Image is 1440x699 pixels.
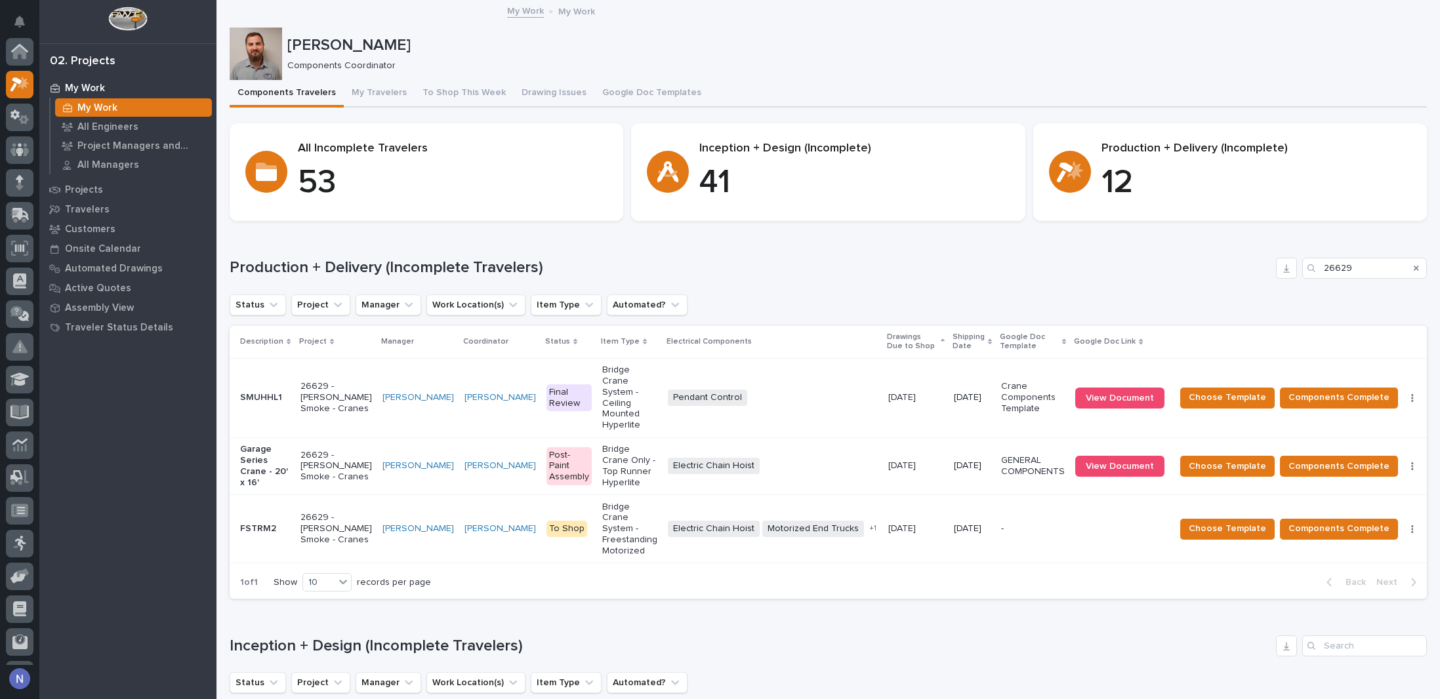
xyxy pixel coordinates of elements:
[1189,521,1266,536] span: Choose Template
[888,521,918,534] p: [DATE]
[291,294,350,315] button: Project
[77,121,138,133] p: All Engineers
[382,392,454,403] a: [PERSON_NAME]
[65,243,141,255] p: Onsite Calendar
[240,523,290,534] p: FSTRM2
[39,78,216,98] a: My Work
[514,80,594,108] button: Drawing Issues
[607,294,688,315] button: Automated?
[344,80,415,108] button: My Travelers
[357,577,431,588] p: records per page
[65,224,115,235] p: Customers
[507,3,544,18] a: My Work
[762,521,864,537] span: Motorized End Trucks
[888,458,918,471] p: [DATE]
[546,447,592,485] div: Post-Paint Assembly
[230,672,286,693] button: Status
[39,298,216,317] a: Assembly View
[65,83,105,94] p: My Work
[240,334,283,349] p: Description
[464,392,536,403] a: [PERSON_NAME]
[51,155,216,174] a: All Managers
[298,163,607,203] p: 53
[230,567,268,599] p: 1 of 1
[65,204,110,216] p: Travelers
[426,294,525,315] button: Work Location(s)
[668,458,760,474] span: Electric Chain Hoist
[668,521,760,537] span: Electric Chain Hoist
[39,219,216,239] a: Customers
[887,330,937,354] p: Drawings Due to Shop
[1180,456,1275,477] button: Choose Template
[39,180,216,199] a: Projects
[230,258,1271,277] h1: Production + Delivery (Incomplete Travelers)
[1086,393,1154,403] span: View Document
[39,199,216,219] a: Travelers
[602,502,657,557] p: Bridge Crane System - Freestanding Motorized
[1180,519,1275,540] button: Choose Template
[954,523,991,534] p: [DATE]
[1302,635,1427,656] div: Search
[274,577,297,588] p: Show
[464,460,536,471] a: [PERSON_NAME]
[668,389,747,406] span: Pendant Control
[869,525,876,532] span: + 1
[1288,389,1389,405] span: Components Complete
[546,521,587,537] div: To Shop
[699,142,1009,156] p: Inception + Design (Incomplete)
[51,117,216,136] a: All Engineers
[546,384,592,412] div: Final Review
[1189,458,1266,474] span: Choose Template
[108,7,147,31] img: Workspace Logo
[1074,334,1136,349] p: Google Doc Link
[558,3,595,18] p: My Work
[1001,523,1065,534] p: -
[291,672,350,693] button: Project
[531,672,602,693] button: Item Type
[1376,576,1405,588] span: Next
[1101,142,1411,156] p: Production + Delivery (Incomplete)
[1280,388,1398,409] button: Components Complete
[1086,462,1154,471] span: View Document
[954,392,991,403] p: [DATE]
[1000,330,1059,354] p: Google Doc Template
[1280,456,1398,477] button: Components Complete
[16,16,33,37] div: Notifications
[602,444,657,488] p: Bridge Crane Only - Top Runner Hyperlite
[463,334,508,349] p: Coordinator
[594,80,709,108] button: Google Doc Templates
[1338,576,1366,588] span: Back
[1001,455,1065,477] p: GENERAL COMPONENTS
[1075,456,1164,477] a: View Document
[1288,521,1389,536] span: Components Complete
[300,381,372,414] p: 26629 - [PERSON_NAME] Smoke - Cranes
[39,317,216,337] a: Traveler Status Details
[6,665,33,692] button: users-avatar
[667,334,752,349] p: Electrical Components
[415,80,514,108] button: To Shop This Week
[39,258,216,278] a: Automated Drawings
[381,334,414,349] p: Manager
[77,140,207,152] p: Project Managers and Engineers
[888,389,918,403] p: [DATE]
[240,392,290,403] p: SMUHHL1
[300,450,372,483] p: 26629 - [PERSON_NAME] Smoke - Cranes
[1302,258,1427,279] input: Search
[699,163,1009,203] p: 41
[1001,381,1065,414] p: Crane Components Template
[426,672,525,693] button: Work Location(s)
[1316,576,1371,588] button: Back
[1101,163,1411,203] p: 12
[531,294,602,315] button: Item Type
[51,136,216,155] a: Project Managers and Engineers
[602,365,657,431] p: Bridge Crane System - Ceiling Mounted Hyperlite
[954,460,991,471] p: [DATE]
[230,294,286,315] button: Status
[230,80,344,108] button: Components Travelers
[303,576,335,589] div: 10
[356,294,421,315] button: Manager
[298,142,607,156] p: All Incomplete Travelers
[1075,388,1164,409] a: View Document
[382,523,454,534] a: [PERSON_NAME]
[356,672,421,693] button: Manager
